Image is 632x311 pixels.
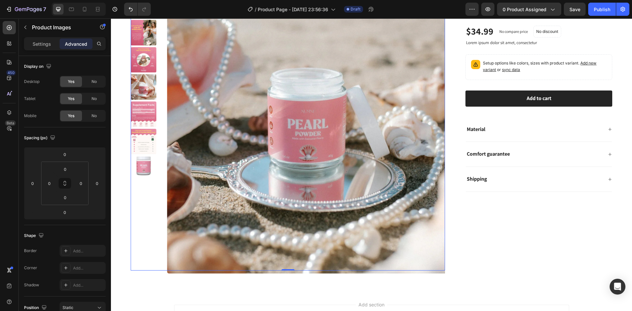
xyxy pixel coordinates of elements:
input: 0px [44,178,54,188]
div: Spacing (px) [24,134,57,143]
span: or [385,49,409,54]
div: Beta [5,120,16,126]
button: 0 product assigned [497,3,561,16]
button: Add to cart [355,72,501,88]
input: 0 [28,178,38,188]
span: 0 product assigned [503,6,546,13]
button: 7 [3,3,49,16]
div: Shadow [24,282,39,288]
p: Product Images [32,23,88,31]
span: Add section [245,283,276,290]
input: 0 [92,178,102,188]
span: Draft [351,6,360,12]
div: Display on [24,62,53,71]
div: Shape [24,231,45,240]
span: Yes [68,79,74,85]
p: Advanced [65,40,87,47]
div: 450 [6,70,16,75]
p: Comfort guarantee [356,132,399,139]
div: Add... [73,265,104,271]
span: No [92,113,97,119]
span: No [92,96,97,102]
input: 0 [58,149,71,159]
button: Publish [588,3,616,16]
span: Product Page - [DATE] 23:56:36 [258,6,328,13]
p: Setup options like colors, sizes with product variant. [372,41,496,55]
div: Desktop [24,79,39,85]
div: Corner [24,265,37,271]
div: Publish [594,6,610,13]
span: No [92,79,97,85]
span: Yes [68,96,74,102]
iframe: Design area [111,18,632,311]
button: Save [564,3,586,16]
span: Save [569,7,580,12]
p: 7 [43,5,46,13]
div: Tablet [24,96,36,102]
span: Static [63,305,73,310]
input: 0px [59,164,72,174]
p: Settings [33,40,51,47]
span: / [255,6,256,13]
div: Undo/Redo [124,3,151,16]
span: sync data [391,49,409,54]
span: Yes [68,113,74,119]
p: Lorem ipsum dolor sit amet, consectetur [355,22,501,27]
p: Shipping [356,157,376,164]
span: Add new variant [372,42,486,54]
div: Mobile [24,113,37,119]
div: Open Intercom Messenger [610,279,625,295]
div: Add... [73,282,104,288]
div: Add to cart [416,77,440,84]
input: 0 [58,207,71,217]
p: Material [356,108,375,115]
input: 0px [76,178,86,188]
div: Border [24,248,37,254]
input: 0px [59,193,72,202]
div: Add... [73,248,104,254]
